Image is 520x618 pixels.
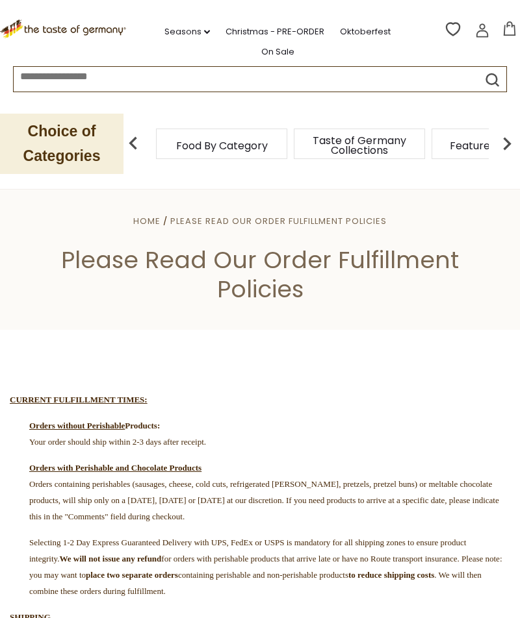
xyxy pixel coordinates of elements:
a: Please Read Our Order Fulfillment Policies [170,215,387,227]
strong: CURRENT FULFILLMENT TIMES: [10,395,148,404]
span: Your order should ship within 2-3 days after receipt. [29,437,206,447]
a: Food By Category [176,141,268,151]
strong: Orders without Perishable [29,421,125,430]
a: Taste of Germany Collections [307,136,411,155]
span: for orders with perishable products that arrive late or have no Route transport insurance. Please... [29,554,502,596]
span: Selecting 1-2 Day Express Guaranteed Delivery with UPS, FedEx or USPS is mandatory for all shippi... [29,538,502,596]
span: Orders containing perishables (sausages, cheese, cold cuts, refrigerated [PERSON_NAME], pretzels,... [29,479,499,521]
img: next arrow [494,130,520,156]
a: Oktoberfest [340,25,391,39]
h1: Please Read Our Order Fulfillment Policies [40,245,480,304]
strong: to reduce shipping costs [348,570,434,580]
span: Orders with Perishable and Chocolate Products [29,463,201,473]
strong: We will not issue any refund [59,554,161,563]
img: previous arrow [120,130,146,156]
a: Home [133,215,161,227]
a: Seasons [164,25,210,39]
a: On Sale [261,45,294,59]
strong: Products: [125,421,160,430]
a: Christmas - PRE-ORDER [226,25,324,39]
strong: place two separate orders [86,570,178,580]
